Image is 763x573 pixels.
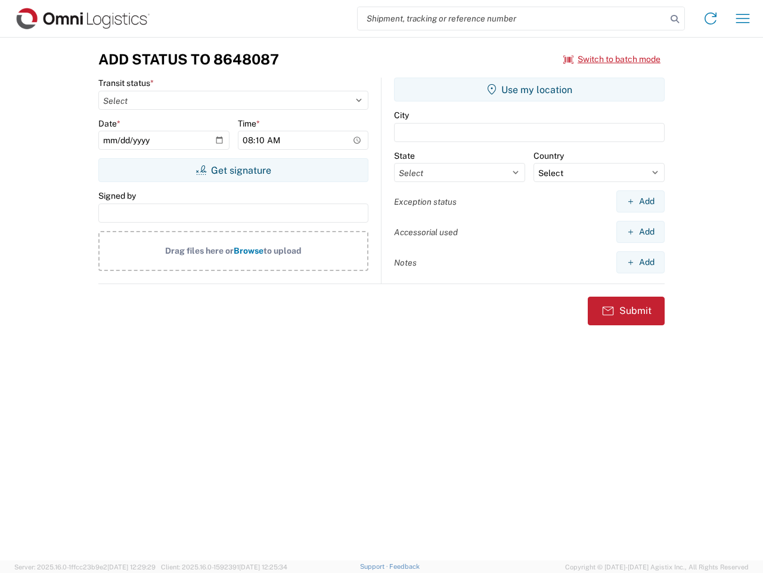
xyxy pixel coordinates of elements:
[161,563,287,571] span: Client: 2025.16.0-1592391
[98,190,136,201] label: Signed by
[98,51,279,68] h3: Add Status to 8648087
[98,78,154,88] label: Transit status
[263,246,302,255] span: to upload
[394,150,415,161] label: State
[534,150,564,161] label: Country
[565,562,749,572] span: Copyright © [DATE]-[DATE] Agistix Inc., All Rights Reserved
[394,110,409,121] label: City
[389,563,420,570] a: Feedback
[107,563,156,571] span: [DATE] 12:29:29
[98,158,368,182] button: Get signature
[360,563,390,570] a: Support
[394,78,665,101] button: Use my location
[14,563,156,571] span: Server: 2025.16.0-1ffcc23b9e2
[588,297,665,325] button: Submit
[358,7,666,30] input: Shipment, tracking or reference number
[98,118,120,129] label: Date
[563,50,660,69] button: Switch to batch mode
[394,227,458,238] label: Accessorial used
[616,251,665,273] button: Add
[238,118,260,129] label: Time
[394,196,457,207] label: Exception status
[234,246,263,255] span: Browse
[394,257,417,268] label: Notes
[616,190,665,212] button: Add
[165,246,234,255] span: Drag files here or
[616,221,665,243] button: Add
[239,563,287,571] span: [DATE] 12:25:34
